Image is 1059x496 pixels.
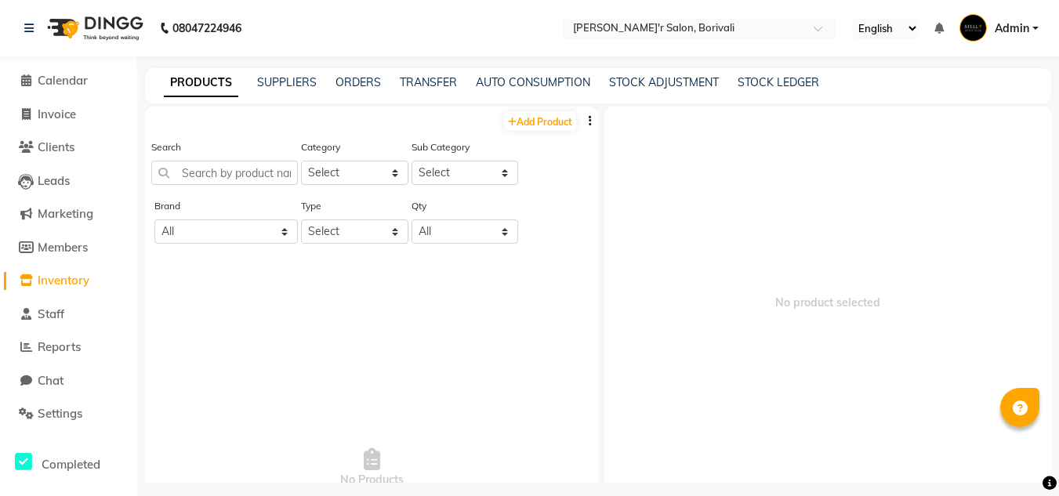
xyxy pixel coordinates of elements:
[335,75,381,89] a: ORDERS
[38,406,82,421] span: Settings
[38,373,63,388] span: Chat
[609,75,719,89] a: STOCK ADJUSTMENT
[38,306,64,321] span: Staff
[301,199,321,213] label: Type
[4,339,133,357] a: Reports
[4,272,133,290] a: Inventory
[38,240,88,255] span: Members
[738,75,819,89] a: STOCK LEDGER
[476,75,590,89] a: AUTO CONSUMPTION
[257,75,317,89] a: SUPPLIERS
[301,140,340,154] label: Category
[400,75,457,89] a: TRANSFER
[504,111,576,131] a: Add Product
[4,172,133,190] a: Leads
[38,139,74,154] span: Clients
[154,199,180,213] label: Brand
[38,206,93,221] span: Marketing
[412,140,470,154] label: Sub Category
[412,199,426,213] label: Qty
[38,339,81,354] span: Reports
[42,457,100,472] span: Completed
[151,161,298,185] input: Search by product name or code
[4,139,133,157] a: Clients
[38,73,88,88] span: Calendar
[995,20,1029,37] span: Admin
[4,372,133,390] a: Chat
[172,6,241,50] b: 08047224946
[40,6,147,50] img: logo
[164,69,238,97] a: PRODUCTS
[4,306,133,324] a: Staff
[4,405,133,423] a: Settings
[151,140,181,154] label: Search
[38,107,76,121] span: Invoice
[959,14,987,42] img: Admin
[4,72,133,90] a: Calendar
[38,173,70,188] span: Leads
[4,239,133,257] a: Members
[4,205,133,223] a: Marketing
[38,273,89,288] span: Inventory
[4,106,133,124] a: Invoice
